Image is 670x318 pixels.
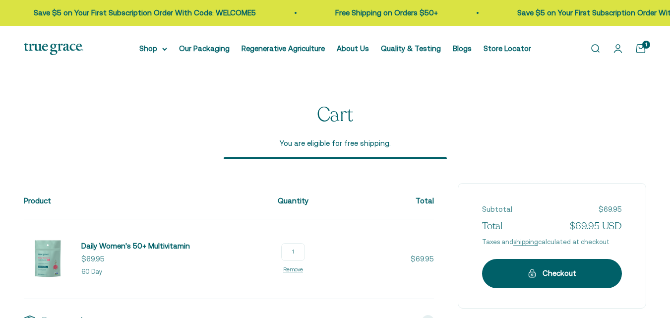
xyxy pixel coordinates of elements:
[316,219,434,299] td: $69.95
[283,266,303,272] a: Remove
[317,104,353,126] h1: Cart
[502,267,602,279] div: Checkout
[599,203,622,215] span: $69.95
[24,183,270,219] th: Product
[281,243,305,261] input: Change quantity
[482,259,622,288] button: Checkout
[81,242,190,250] span: Daily Women's 50+ Multivitamin
[224,137,447,149] span: You are eligible for free shipping.
[34,7,256,19] p: Save $5 on Your First Subscription Order With Code: WELCOME5
[482,219,502,233] span: Total
[81,267,102,277] p: 60 Day
[482,237,622,248] span: Taxes and calculated at checkout
[139,43,167,55] summary: Shop
[81,253,105,265] sale-price: $69.95
[270,183,316,219] th: Quantity
[482,203,512,215] span: Subtotal
[335,8,438,17] a: Free Shipping on Orders $50+
[513,238,538,246] a: shipping
[24,235,71,283] img: Daily Multivitamin for Energy, Longevity, Heart Health, & Memory Support* - L-ergothioneine to su...
[570,219,622,233] span: $69.95 USD
[642,41,650,49] cart-count: 1
[381,44,441,53] a: Quality & Testing
[453,44,472,53] a: Blogs
[316,183,434,219] th: Total
[242,44,325,53] a: Regenerative Agriculture
[484,44,531,53] a: Store Locator
[179,44,230,53] a: Our Packaging
[81,240,190,252] a: Daily Women's 50+ Multivitamin
[337,44,369,53] a: About Us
